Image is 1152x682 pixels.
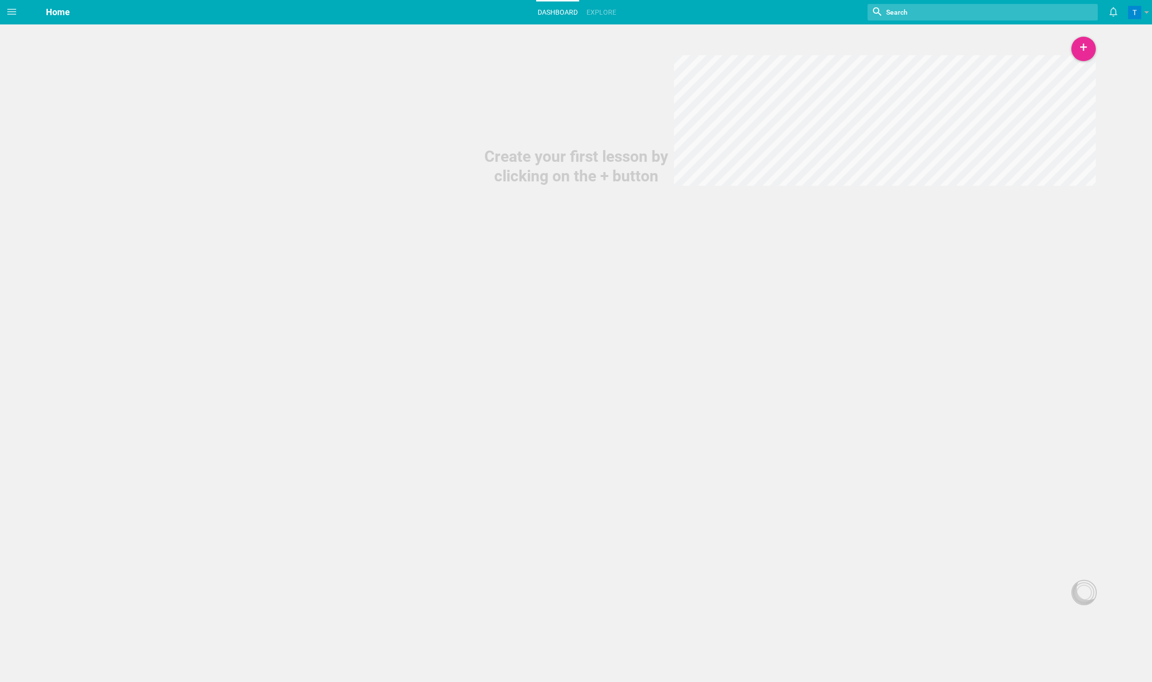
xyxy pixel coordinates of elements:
[478,147,674,186] div: Create your first lesson by clicking on the + button
[885,6,1023,19] input: Search
[1071,37,1096,61] div: +
[46,7,70,17] span: Home
[585,1,618,23] a: Explore
[536,1,579,23] a: Dashboard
